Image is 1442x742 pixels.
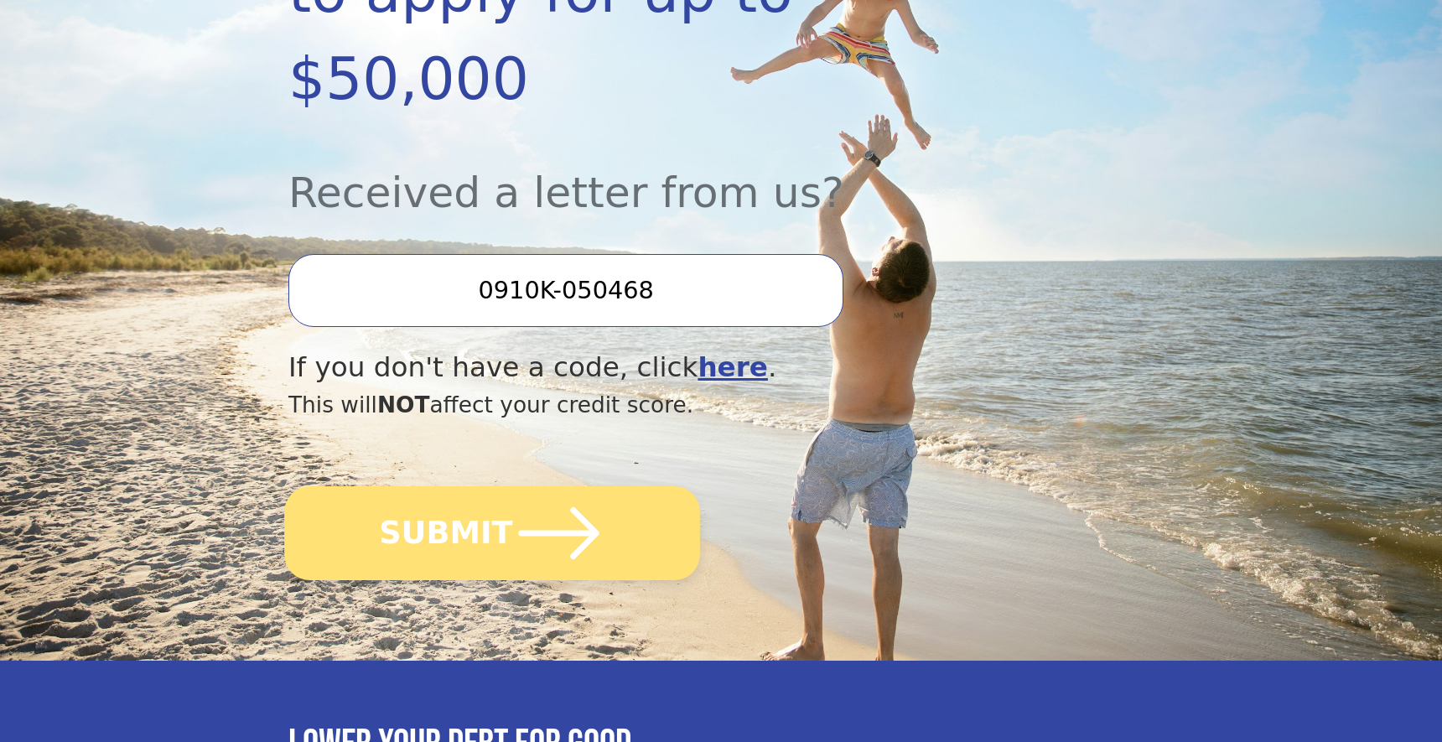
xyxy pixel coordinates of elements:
[288,254,843,326] input: Enter your Offer Code:
[288,347,1024,388] div: If you don't have a code, click .
[288,122,1024,224] div: Received a letter from us?
[698,351,768,383] a: here
[377,392,430,418] span: NOT
[288,388,1024,422] div: This will affect your credit score.
[284,486,700,580] button: SUBMIT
